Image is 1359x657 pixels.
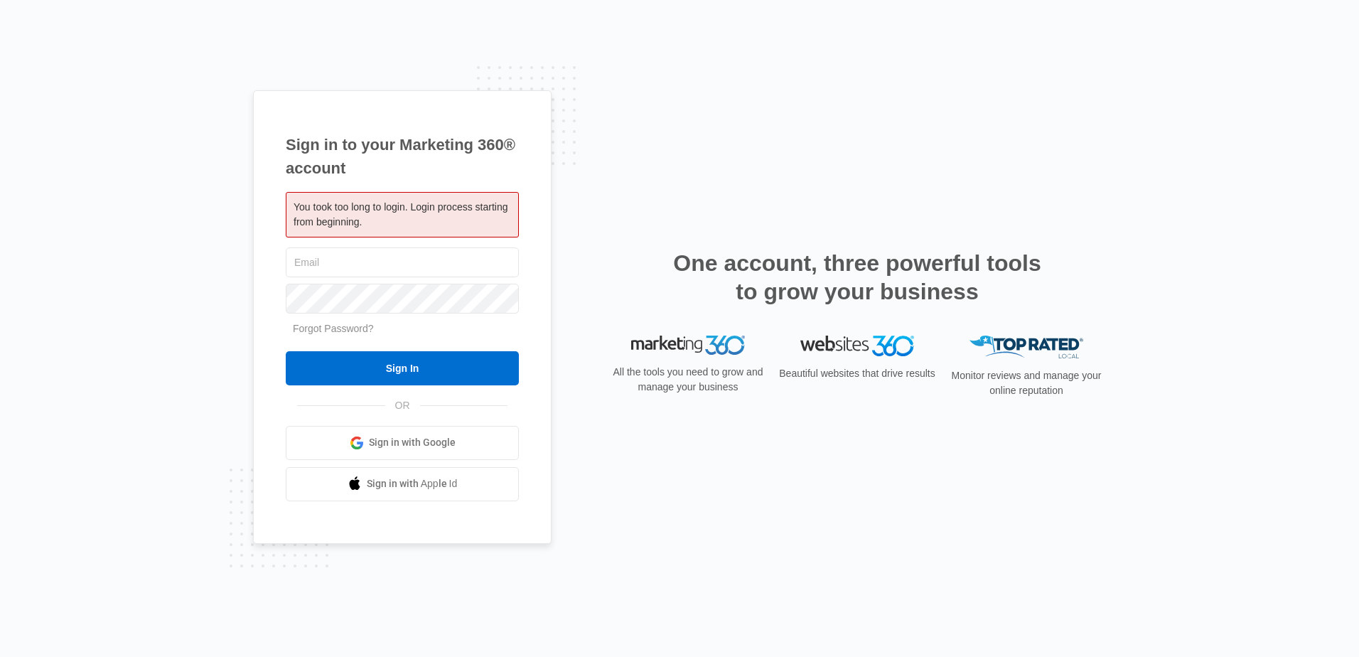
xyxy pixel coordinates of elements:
span: Sign in with Google [369,435,456,450]
img: Top Rated Local [969,336,1083,359]
span: You took too long to login. Login process starting from beginning. [294,201,507,228]
p: All the tools you need to grow and manage your business [608,365,768,395]
a: Sign in with Apple Id [286,467,519,501]
input: Email [286,247,519,277]
span: OR [385,398,420,413]
span: Sign in with Apple Id [367,476,458,491]
img: Marketing 360 [631,336,745,356]
h1: Sign in to your Marketing 360® account [286,133,519,180]
p: Monitor reviews and manage your online reputation [947,368,1106,398]
input: Sign In [286,351,519,385]
img: Websites 360 [800,336,914,356]
a: Forgot Password? [293,323,374,334]
p: Beautiful websites that drive results [778,366,937,381]
a: Sign in with Google [286,426,519,460]
h2: One account, three powerful tools to grow your business [669,249,1046,306]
